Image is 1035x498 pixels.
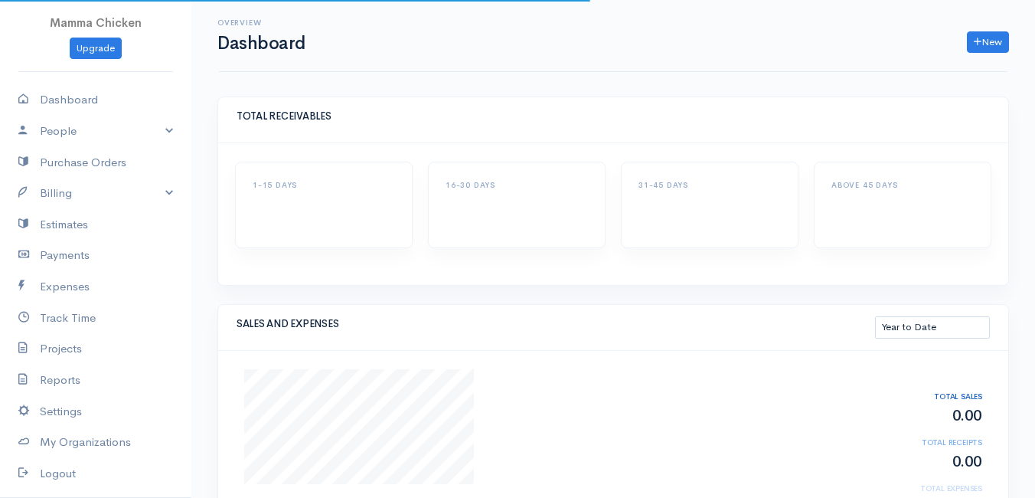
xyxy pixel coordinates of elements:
h6: TOTAL RECEIPTS [872,438,982,447]
h6: TOTAL EXPENSES [872,484,982,493]
h6: 1-15 DAYS [253,181,395,189]
h6: TOTAL SALES [872,392,982,401]
h6: ABOVE 45 DAYS [831,181,974,189]
h6: 16-30 DAYS [446,181,588,189]
h6: Overview [217,18,305,27]
h6: 31-45 DAYS [638,181,781,189]
a: New [967,31,1009,54]
a: Upgrade [70,38,122,60]
h2: 0.00 [872,454,982,470]
h1: Dashboard [217,34,305,53]
span: Mamma Chicken [50,15,142,30]
h5: TOTAL RECEIVABLES [237,111,990,122]
h5: SALES AND EXPENSES [237,319,875,329]
h2: 0.00 [872,408,982,424]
